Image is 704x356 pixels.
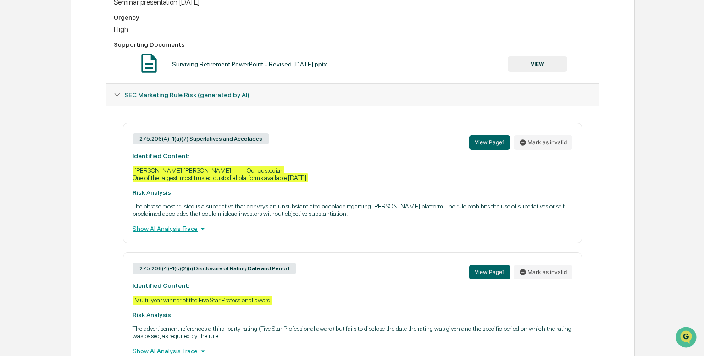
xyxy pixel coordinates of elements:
strong: Risk Analysis: [133,189,172,196]
div: Urgency [114,14,591,21]
button: Mark as invalid [514,265,572,279]
button: Start new chat [156,73,167,84]
button: View Page1 [469,135,510,150]
strong: Risk Analysis: [133,311,172,318]
a: 🔎Data Lookup [6,129,61,146]
div: 275.206(4)-1(a)(7) Superlatives and Accolades [133,133,269,144]
a: Powered byPylon [65,155,111,162]
a: 🗄️Attestations [63,112,117,128]
u: (generated by AI) [198,91,249,99]
div: 🗄️ [67,116,74,124]
span: Pylon [91,155,111,162]
iframe: Open customer support [675,326,699,351]
div: 🔎 [9,134,17,141]
button: View Page1 [469,265,510,279]
div: Surviving Retirement PowerPoint - Revised [DATE].pptx [172,60,327,68]
button: VIEW [508,56,567,72]
span: Preclearance [18,115,59,125]
div: 🖐️ [9,116,17,124]
div: Show AI Analysis Trace [133,346,572,356]
div: Start new chat [31,70,150,79]
button: Mark as invalid [514,135,572,150]
div: We're available if you need us! [31,79,116,87]
div: High [114,25,591,33]
div: SEC Marketing Rule Risk (generated by AI) [106,84,599,106]
span: SEC Marketing Rule Risk [124,91,249,99]
span: Attestations [76,115,114,125]
div: Multi-year winner of the Five Star Professional award [133,296,272,305]
a: 🖐️Preclearance [6,112,63,128]
p: How can we help? [9,19,167,34]
strong: Identified Content: [133,282,189,289]
div: [PERSON_NAME] [PERSON_NAME] - Our custodian One of the largest, most trusted custodial platforms ... [133,166,308,182]
span: Data Lookup [18,133,58,142]
p: The phrase most trusted is a superlative that conveys an unsubstantiated accolade regarding [PERS... [133,203,572,217]
img: Document Icon [138,52,161,75]
img: 1746055101610-c473b297-6a78-478c-a979-82029cc54cd1 [9,70,26,87]
p: The advertisement references a third-party rating (Five Star Professional award) but fails to dis... [133,325,572,340]
div: Show AI Analysis Trace [133,224,572,234]
div: Supporting Documents [114,41,591,48]
div: 275.206(4)-1(c)(2)(i) Disclosure of Rating Date and Period [133,263,296,274]
strong: Identified Content: [133,152,189,159]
